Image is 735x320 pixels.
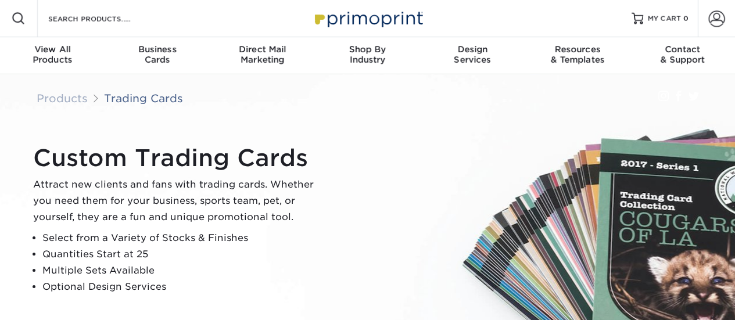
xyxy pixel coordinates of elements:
[683,15,689,23] span: 0
[104,92,183,105] a: Trading Cards
[315,44,420,65] div: Industry
[630,37,735,74] a: Contact& Support
[42,263,324,279] li: Multiple Sets Available
[210,44,315,55] span: Direct Mail
[33,144,324,172] h1: Custom Trading Cards
[105,37,210,74] a: BusinessCards
[105,44,210,65] div: Cards
[420,44,525,65] div: Services
[525,44,630,65] div: & Templates
[105,44,210,55] span: Business
[420,44,525,55] span: Design
[420,37,525,74] a: DesignServices
[210,44,315,65] div: Marketing
[630,44,735,55] span: Contact
[33,177,324,225] p: Attract new clients and fans with trading cards. Whether you need them for your business, sports ...
[42,279,324,295] li: Optional Design Services
[47,12,160,26] input: SEARCH PRODUCTS.....
[525,37,630,74] a: Resources& Templates
[630,44,735,65] div: & Support
[315,44,420,55] span: Shop By
[648,14,681,24] span: MY CART
[310,6,426,31] img: Primoprint
[525,44,630,55] span: Resources
[42,230,324,246] li: Select from a Variety of Stocks & Finishes
[210,37,315,74] a: Direct MailMarketing
[42,246,324,263] li: Quantities Start at 25
[315,37,420,74] a: Shop ByIndustry
[37,92,88,105] a: Products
